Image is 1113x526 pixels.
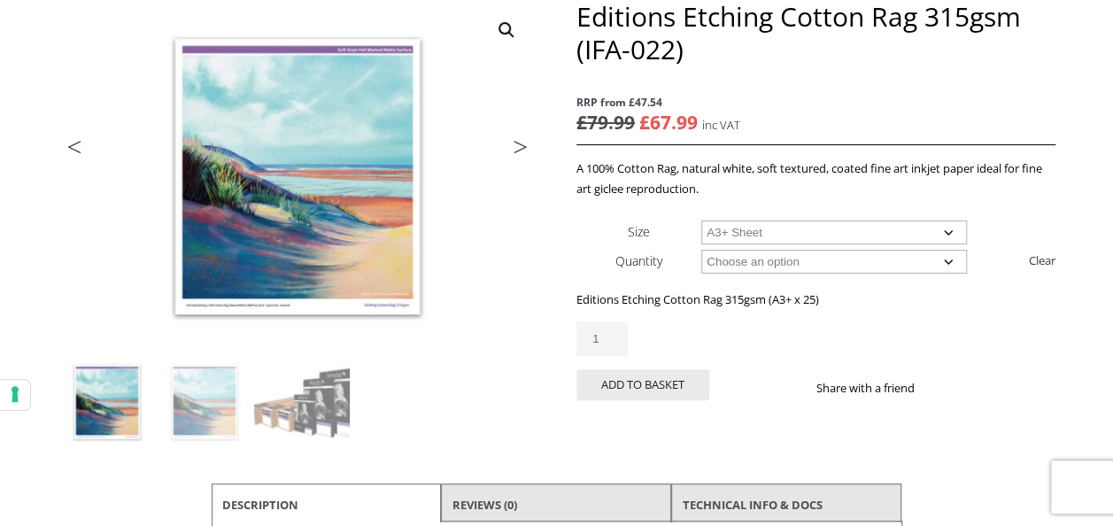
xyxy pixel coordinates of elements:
[157,354,252,450] img: Editions Etching Cotton Rag 315gsm (IFA-022) - Image 2
[639,110,698,135] bdi: 67.99
[576,369,709,400] button: Add to basket
[815,378,935,398] p: Share with a friend
[935,381,949,395] img: facebook sharing button
[615,252,662,269] label: Quantity
[491,14,522,46] a: View full-screen image gallery
[222,489,298,521] a: Description
[254,354,350,450] img: Editions Etching Cotton Rag 315gsm (IFA-022) - Image 3
[978,381,992,395] img: email sharing button
[452,489,517,521] a: Reviews (0)
[639,110,650,135] span: £
[1029,246,1055,275] a: Clear options
[576,290,1055,310] p: Editions Etching Cotton Rag 315gsm (A3+ x 25)
[576,110,587,135] span: £
[956,381,970,395] img: twitter sharing button
[576,159,1055,199] p: A 100% Cotton Rag, natural white, soft textured, coated fine art inkjet paper ideal for fine art ...
[576,92,1055,112] span: RRP from £47.54
[59,354,155,450] img: Editions Etching Cotton Rag 315gsm (IFA-022)
[628,223,650,240] label: Size
[576,321,628,356] input: Product quantity
[576,110,635,135] bdi: 79.99
[683,489,823,521] a: TECHNICAL INFO & DOCS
